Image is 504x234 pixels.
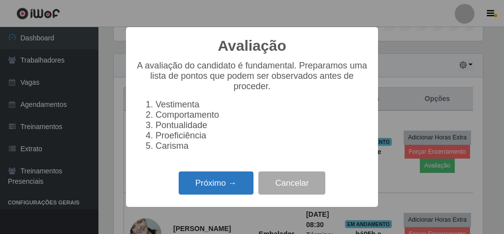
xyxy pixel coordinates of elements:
button: Próximo → [179,171,253,195]
li: Proeficiência [156,131,368,141]
li: Pontualidade [156,120,368,131]
li: Vestimenta [156,100,368,110]
h2: Avaliação [218,37,286,55]
li: Comportamento [156,110,368,120]
li: Carisma [156,141,368,151]
p: A avaliação do candidato é fundamental. Preparamos uma lista de pontos que podem ser observados a... [136,61,368,92]
button: Cancelar [258,171,325,195]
